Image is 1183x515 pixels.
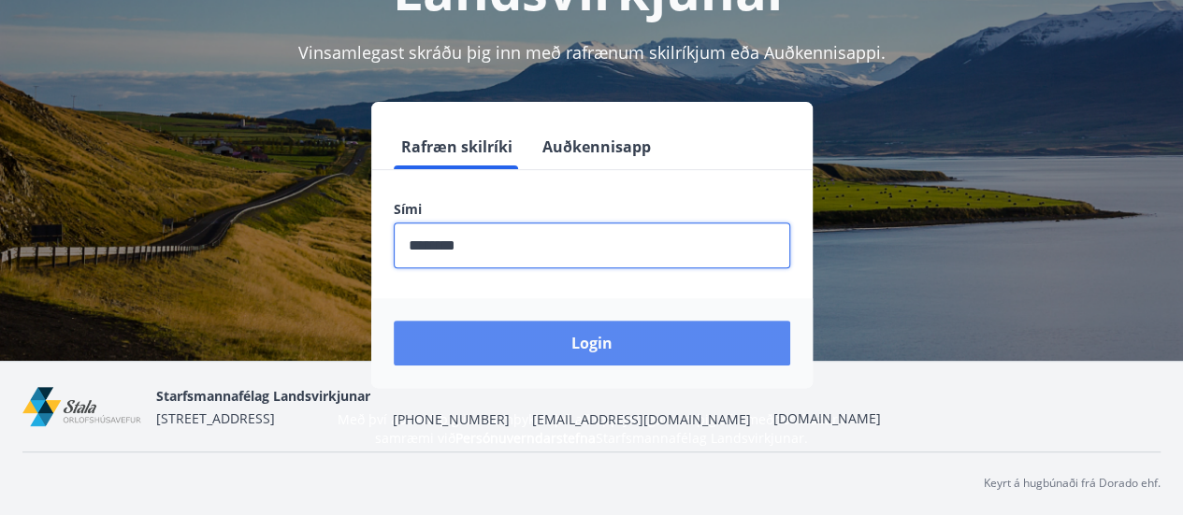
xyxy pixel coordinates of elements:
[394,321,790,365] button: Login
[156,387,370,405] span: Starfsmannafélag Landsvirkjunar
[393,410,509,429] span: [PHONE_NUMBER]
[22,387,141,427] img: mEl60ZlWq2dfEsT9wIdje1duLb4bJloCzzh6OZwP.png
[156,409,275,427] span: [STREET_ADDRESS]
[984,475,1161,492] p: Keyrt á hugbúnaði frá Dorado ehf.
[394,124,520,169] button: Rafræn skilríki
[535,124,658,169] button: Auðkennisapp
[298,41,886,64] span: Vinsamlegast skráðu þig inn með rafrænum skilríkjum eða Auðkennisappi.
[394,200,790,219] label: Sími
[772,409,880,427] a: [DOMAIN_NAME]
[455,429,596,447] a: Persónuverndarstefna
[531,410,750,429] span: [EMAIL_ADDRESS][DOMAIN_NAME]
